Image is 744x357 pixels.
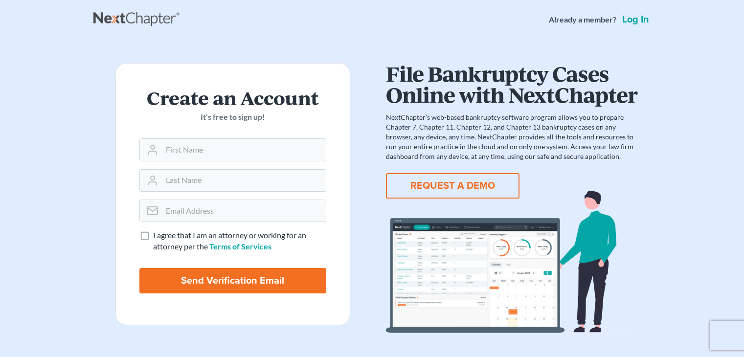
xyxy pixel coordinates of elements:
img: dashboard-867a026336fddd4d87f0941869007d5e2a59e2bc3a7d80a2916e9f42c0117099.svg [386,191,637,333]
input: Last Name [162,170,326,191]
span: I agree that I am an attorney or working for an attorney per the [153,230,306,251]
input: First Name [162,139,326,160]
a: Terms of Services [209,242,271,251]
strong: Already a member? [549,14,616,25]
button: REQUEST A DEMO [386,173,519,199]
h1: File Bankruptcy Cases Online with NextChapter [386,63,637,105]
input: Email Address [162,200,326,222]
h2: Create an Account [139,87,326,108]
p: NextChapter’s web-based bankruptcy software program allows you to prepare Chapter 7, Chapter 11, ... [386,112,637,161]
input: Send Verification Email [139,268,326,293]
p: It’s free to sign up! [139,112,326,123]
a: Log in [620,15,651,24]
